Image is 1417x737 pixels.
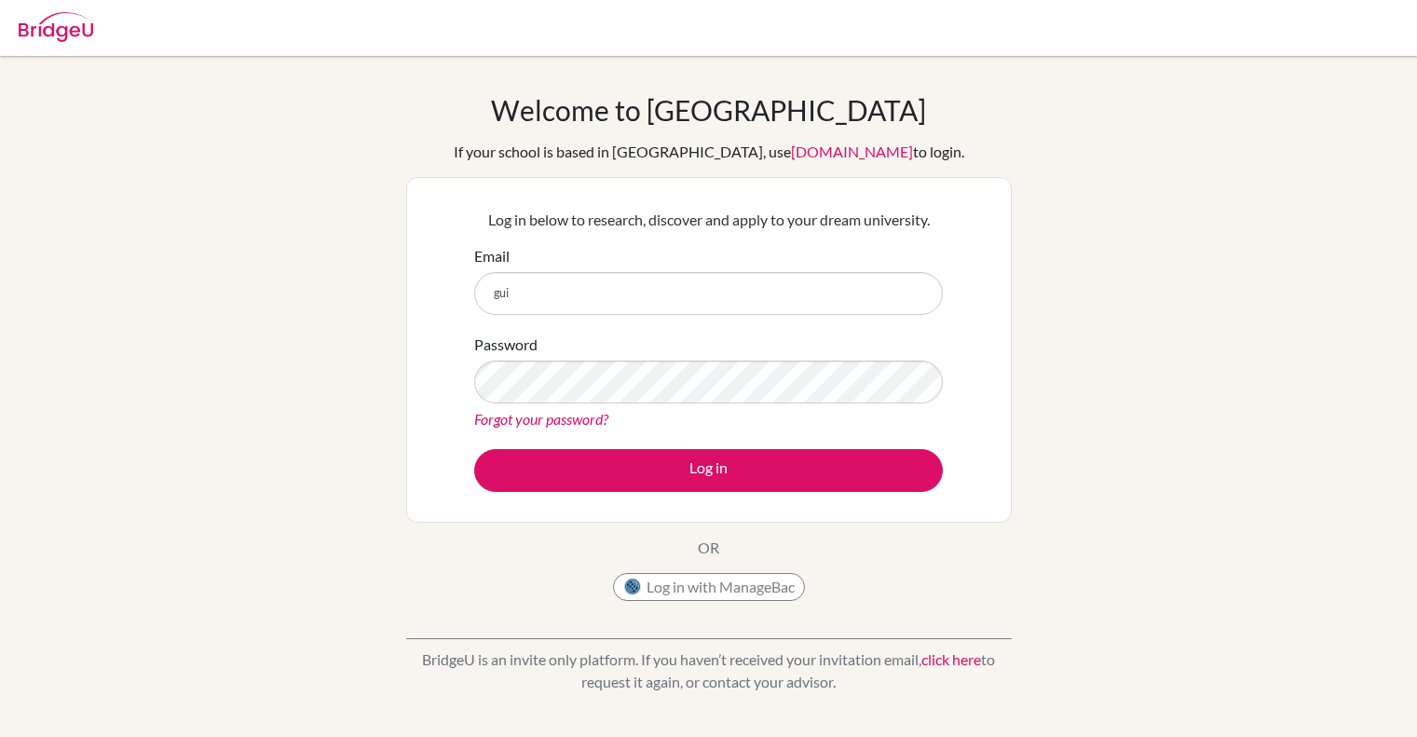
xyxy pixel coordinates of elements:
[474,410,608,428] a: Forgot your password?
[474,449,943,492] button: Log in
[474,209,943,231] p: Log in below to research, discover and apply to your dream university.
[406,648,1012,693] p: BridgeU is an invite only platform. If you haven’t received your invitation email, to request it ...
[19,12,93,42] img: Bridge-U
[921,650,981,668] a: click here
[613,573,805,601] button: Log in with ManageBac
[491,93,926,127] h1: Welcome to [GEOGRAPHIC_DATA]
[454,141,964,163] div: If your school is based in [GEOGRAPHIC_DATA], use to login.
[474,245,510,267] label: Email
[474,334,538,356] label: Password
[791,143,913,160] a: [DOMAIN_NAME]
[698,537,719,559] p: OR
